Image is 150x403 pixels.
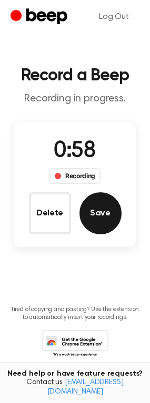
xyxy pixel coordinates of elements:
[49,168,101,184] div: Recording
[54,140,96,162] span: 0:58
[6,378,144,397] span: Contact us
[29,192,71,234] button: Delete Audio Record
[11,7,70,27] a: Beep
[8,67,142,84] h1: Record a Beep
[47,379,124,396] a: [EMAIL_ADDRESS][DOMAIN_NAME]
[8,92,142,106] p: Recording in progress.
[88,4,139,29] a: Log Out
[8,306,142,322] p: Tired of copying and pasting? Use the extension to automatically insert your recordings.
[79,192,122,234] button: Save Audio Record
